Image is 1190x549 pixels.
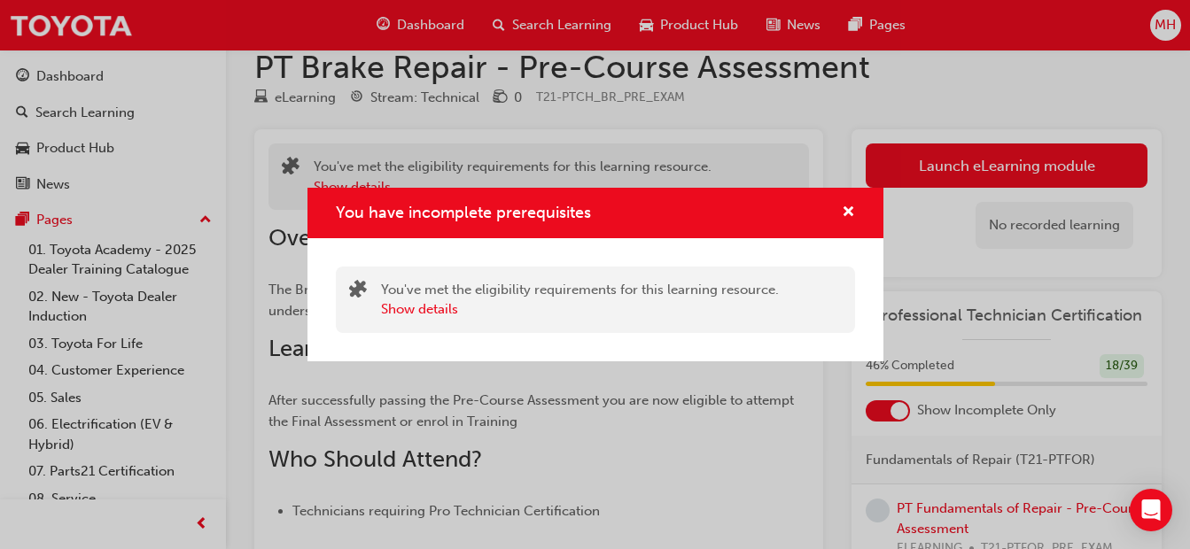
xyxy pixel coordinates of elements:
[842,205,855,221] span: cross-icon
[842,202,855,224] button: cross-icon
[381,299,458,320] button: Show details
[336,203,591,222] span: You have incomplete prerequisites
[349,282,367,302] span: puzzle-icon
[381,280,779,320] div: You've met the eligibility requirements for this learning resource.
[307,188,883,361] div: You have incomplete prerequisites
[1130,489,1172,531] div: Open Intercom Messenger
